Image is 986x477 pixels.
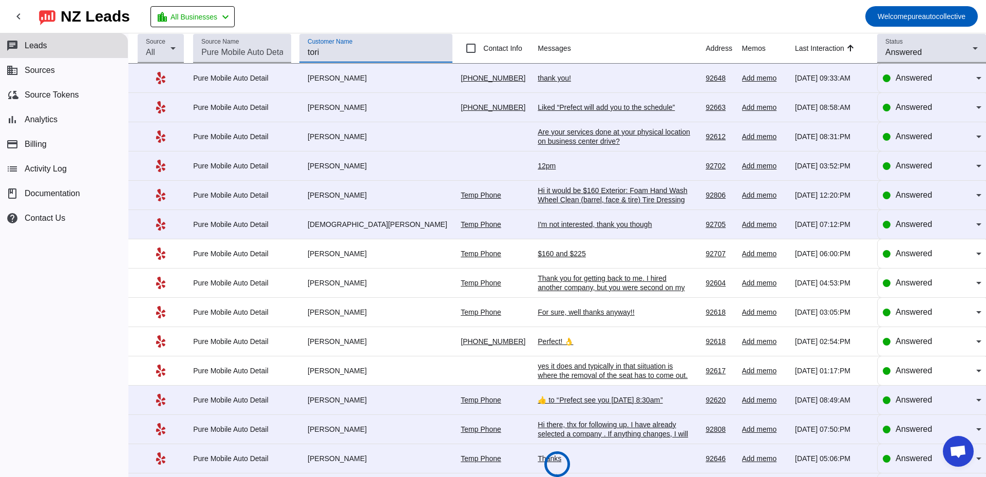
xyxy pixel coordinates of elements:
a: [PHONE_NUMBER] [461,337,525,346]
div: [DEMOGRAPHIC_DATA][PERSON_NAME] [299,220,452,229]
div: [PERSON_NAME] [299,308,452,317]
div: [DATE] 05:06:PM [795,454,869,463]
div: 92705 [706,220,733,229]
span: Answered [896,220,932,228]
div: For sure, well thanks anyway!! [538,308,692,317]
mat-icon: Yelp [155,452,167,465]
a: Temp Phone [461,220,501,228]
div: ​👍​ to “ Prefect see you [DATE] 8:30am ” [538,395,692,405]
div: Are your services done at your physical location on business center drive? [538,127,692,146]
span: Activity Log [25,164,67,174]
div: Pure Mobile Auto Detail [193,73,291,83]
div: [DATE] 07:50:PM [795,425,869,434]
div: 92648 [706,73,733,83]
div: Pure Mobile Auto Detail [193,161,291,170]
a: Temp Phone [461,425,501,433]
div: thank you! [538,73,692,83]
button: All Businesses [150,6,235,27]
div: [PERSON_NAME] [299,278,452,288]
div: Pure Mobile Auto Detail [193,454,291,463]
div: Add memo [742,103,787,112]
span: Answered [896,454,932,463]
div: 92707 [706,249,733,258]
span: book [6,187,18,200]
div: Hi it would be $160 Exterior: Foam Hand Wash Wheel Clean (barrel, face & tire) Tire Dressing (no ... [538,186,692,241]
div: [DATE] 03:52:PM [795,161,869,170]
div: Thanks [538,454,692,463]
div: [DATE] 06:00:PM [795,249,869,258]
mat-icon: chevron_left [12,10,25,23]
div: [DATE] 12:20:PM [795,190,869,200]
div: Add memo [742,132,787,141]
div: yes it does and typically in that siituation is where the removal of the seat has to come out. We... [538,361,692,417]
div: 92702 [706,161,733,170]
div: [PERSON_NAME] [299,425,452,434]
input: Pure Mobile Auto Detail [201,46,283,59]
a: [PHONE_NUMBER] [461,103,525,111]
div: Add memo [742,366,787,375]
div: Pure Mobile Auto Detail [193,337,291,346]
div: Add memo [742,220,787,229]
div: Pure Mobile Auto Detail [193,395,291,405]
div: Pure Mobile Auto Detail [193,220,291,229]
span: Answered [896,161,932,170]
mat-icon: Yelp [155,160,167,172]
div: [DATE] 08:31:PM [795,132,869,141]
div: 92808 [706,425,733,434]
div: 92806 [706,190,733,200]
div: Add memo [742,278,787,288]
span: Answered [896,103,932,111]
div: [PERSON_NAME] [299,249,452,258]
div: Pure Mobile Auto Detail [193,366,291,375]
span: Leads [25,41,47,50]
div: [PERSON_NAME] [299,132,452,141]
a: Temp Phone [461,308,501,316]
mat-label: Source Name [201,39,239,45]
mat-icon: payment [6,138,18,150]
div: Liked “Prefect will add you to the schedule” [538,103,692,112]
span: Answered [885,48,922,56]
span: Welcome [878,12,907,21]
div: [PERSON_NAME] [299,73,452,83]
mat-icon: location_city [156,11,168,23]
div: [DATE] 04:53:PM [795,278,869,288]
span: Answered [896,249,932,258]
div: Add memo [742,73,787,83]
mat-icon: Yelp [155,218,167,231]
div: I'm not interested, thank you though [538,220,692,229]
div: [DATE] 01:17:PM [795,366,869,375]
span: Answered [896,366,932,375]
div: Pure Mobile Auto Detail [193,278,291,288]
div: [PERSON_NAME] [299,366,452,375]
span: Sources [25,66,55,75]
a: Temp Phone [461,191,501,199]
mat-icon: chevron_left [219,11,232,23]
div: Add memo [742,454,787,463]
div: Pure Mobile Auto Detail [193,425,291,434]
mat-icon: Yelp [155,277,167,289]
div: Open chat [943,436,974,467]
mat-icon: list [6,163,18,175]
div: Pure Mobile Auto Detail [193,132,291,141]
span: Documentation [25,189,80,198]
a: [PHONE_NUMBER] [461,74,525,82]
div: Add memo [742,337,787,346]
span: All Businesses [170,10,217,24]
mat-label: Status [885,39,903,45]
mat-icon: cloud_sync [6,89,18,101]
span: Answered [896,73,932,82]
th: Address [706,33,742,64]
div: [PERSON_NAME] [299,190,452,200]
mat-icon: bar_chart [6,113,18,126]
div: 12pm [538,161,692,170]
div: Add memo [742,395,787,405]
div: [DATE] 08:58:AM [795,103,869,112]
div: [PERSON_NAME] [299,103,452,112]
span: Answered [896,132,932,141]
mat-icon: Yelp [155,130,167,143]
img: logo [39,8,55,25]
div: Perfect! 👌 [538,337,692,346]
mat-icon: Yelp [155,101,167,113]
button: Welcomepureautocollective [865,6,978,27]
div: [DATE] 02:54:PM [795,337,869,346]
